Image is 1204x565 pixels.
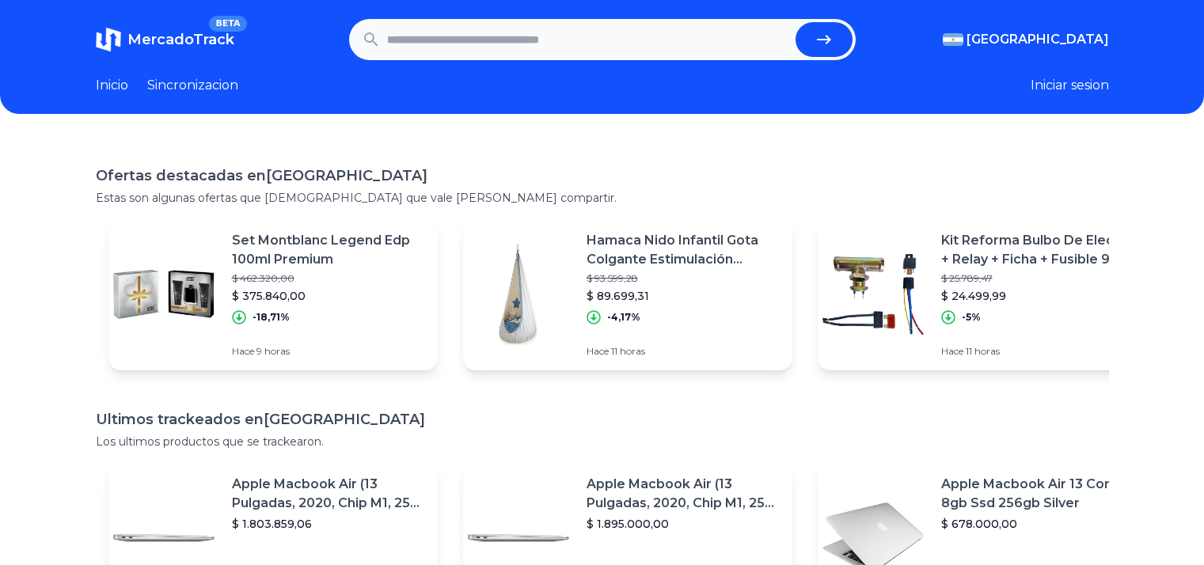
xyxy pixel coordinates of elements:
p: $ 678.000,00 [941,516,1134,532]
p: $ 462.320,00 [232,272,425,285]
p: $ 25.789,47 [941,272,1134,285]
img: Featured image [108,239,219,350]
p: Kit Reforma Bulbo De Electro + Relay + Ficha + Fusible 9287 [941,231,1134,269]
p: $ 89.699,31 [587,288,780,304]
span: [GEOGRAPHIC_DATA] [967,30,1109,49]
p: $ 375.840,00 [232,288,425,304]
img: Featured image [818,239,929,350]
p: -4,17% [607,311,640,324]
p: Apple Macbook Air 13 Core I5 8gb Ssd 256gb Silver [941,475,1134,513]
p: -18,71% [253,311,290,324]
img: Featured image [463,239,574,350]
p: $ 93.599,28 [587,272,780,285]
a: Featured imageSet Montblanc Legend Edp 100ml Premium$ 462.320,00$ 375.840,00-18,71%Hace 9 horas [108,218,438,370]
img: MercadoTrack [96,27,121,52]
a: Inicio [96,76,128,95]
a: Featured imageHamaca Nido Infantil Gota Colgante Estimulación Sensorial$ 93.599,28$ 89.699,31-4,1... [463,218,792,370]
p: $ 1.803.859,06 [232,516,425,532]
a: Featured imageKit Reforma Bulbo De Electro + Relay + Ficha + Fusible 9287$ 25.789,47$ 24.499,99-5... [818,218,1147,370]
span: MercadoTrack [127,31,234,48]
p: Apple Macbook Air (13 Pulgadas, 2020, Chip M1, 256 Gb De Ssd, 8 Gb De Ram) - Plata [232,475,425,513]
p: Hamaca Nido Infantil Gota Colgante Estimulación Sensorial [587,231,780,269]
p: $ 24.499,99 [941,288,1134,304]
p: Set Montblanc Legend Edp 100ml Premium [232,231,425,269]
h1: Ultimos trackeados en [GEOGRAPHIC_DATA] [96,408,1109,430]
img: Argentina [943,33,963,46]
p: Hace 11 horas [587,345,780,358]
button: [GEOGRAPHIC_DATA] [943,30,1109,49]
p: -5% [962,311,981,324]
p: Estas son algunas ofertas que [DEMOGRAPHIC_DATA] que vale [PERSON_NAME] compartir. [96,190,1109,206]
p: $ 1.895.000,00 [587,516,780,532]
p: Los ultimos productos que se trackearon. [96,434,1109,449]
button: Iniciar sesion [1031,76,1109,95]
span: BETA [209,16,246,32]
p: Hace 11 horas [941,345,1134,358]
a: MercadoTrackBETA [96,27,234,52]
h1: Ofertas destacadas en [GEOGRAPHIC_DATA] [96,165,1109,187]
p: Apple Macbook Air (13 Pulgadas, 2020, Chip M1, 256 Gb De Ssd, 8 Gb De Ram) - Plata [587,475,780,513]
a: Sincronizacion [147,76,238,95]
p: Hace 9 horas [232,345,425,358]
